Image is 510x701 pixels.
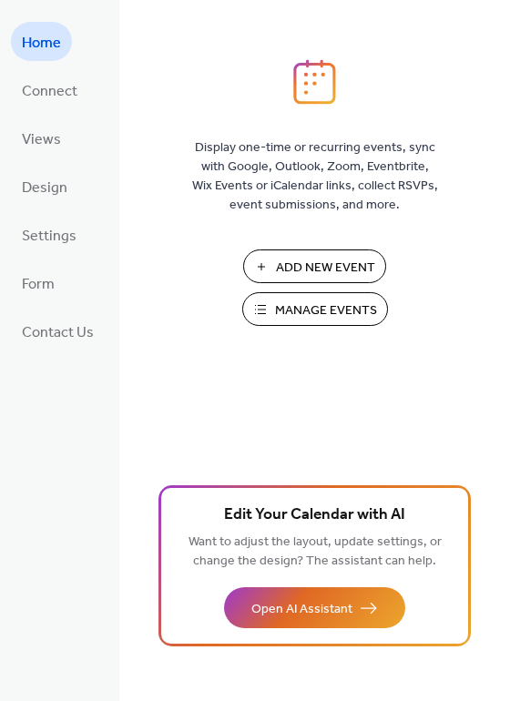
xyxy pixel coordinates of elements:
span: Edit Your Calendar with AI [224,503,405,528]
button: Add New Event [243,249,386,283]
span: Form [22,270,55,299]
span: Want to adjust the layout, update settings, or change the design? The assistant can help. [189,530,442,574]
span: Design [22,174,67,202]
button: Manage Events [242,292,388,326]
span: Contact Us [22,319,94,347]
a: Settings [11,215,87,254]
span: Display one-time or recurring events, sync with Google, Outlook, Zoom, Eventbrite, Wix Events or ... [192,138,438,215]
span: Settings [22,222,76,250]
a: Contact Us [11,311,105,350]
a: Home [11,22,72,61]
a: Form [11,263,66,302]
span: Views [22,126,61,154]
a: Connect [11,70,88,109]
button: Open AI Assistant [224,587,405,628]
a: Design [11,167,78,206]
span: Home [22,29,61,57]
span: Add New Event [276,259,375,278]
img: logo_icon.svg [293,59,335,105]
a: Views [11,118,72,157]
span: Manage Events [275,301,377,320]
span: Open AI Assistant [251,600,352,619]
span: Connect [22,77,77,106]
